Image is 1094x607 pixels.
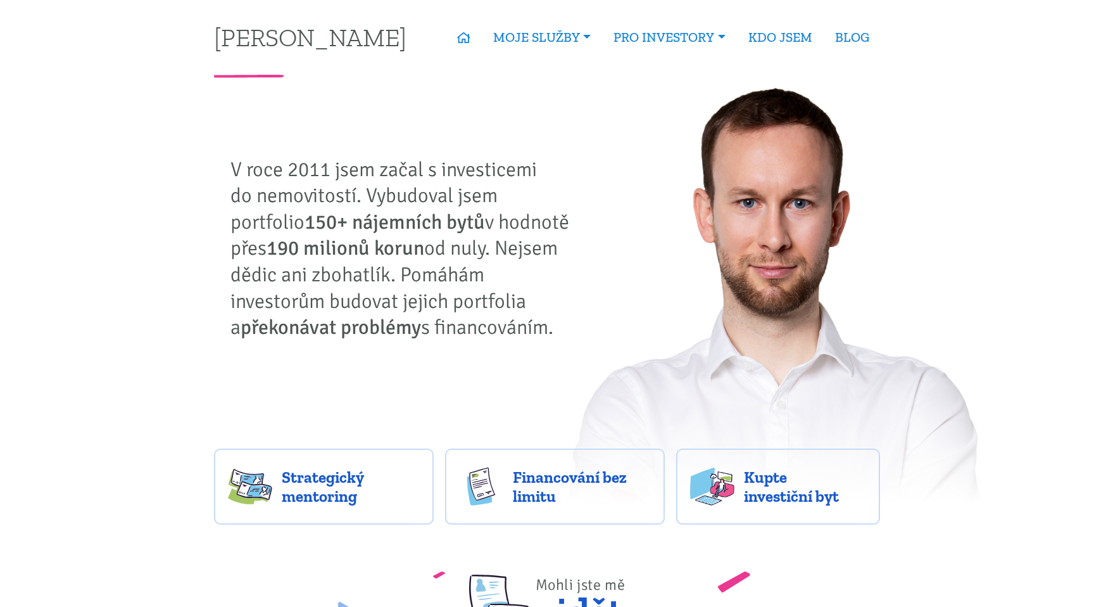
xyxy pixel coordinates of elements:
[737,23,824,52] a: KDO JSEM
[445,449,665,525] a: Financování bez limitu
[282,468,420,506] span: Strategický mentoring
[602,23,736,52] a: PRO INVESTORY
[482,23,602,52] a: MOJE SLUŽBY
[228,468,272,506] img: strategy
[744,468,867,506] span: Kupte investiční byt
[305,210,485,234] strong: 150+ nájemních bytů
[676,449,881,525] a: Kupte investiční byt
[241,315,421,340] strong: překonávat problémy
[690,468,734,506] img: flats
[214,449,434,525] a: Strategický mentoring
[536,575,626,594] span: Mohli jste mě
[230,157,579,341] p: V roce 2011 jsem začal s investicemi do nemovitostí. Vybudoval jsem portfolio v hodnotě přes od n...
[267,236,424,260] strong: 190 milionů korun
[214,25,406,49] a: [PERSON_NAME]
[459,468,503,506] img: finance
[513,468,651,506] span: Financování bez limitu
[824,23,881,52] a: BLOG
